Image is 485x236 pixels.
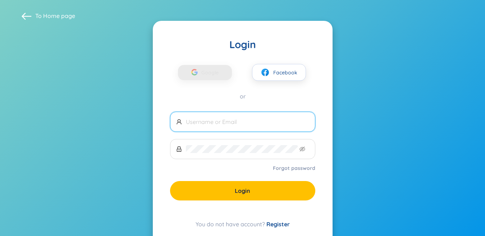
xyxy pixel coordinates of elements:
span: eye-invisible [299,146,305,152]
button: Login [170,181,315,200]
button: facebookFacebook [252,64,306,81]
div: or [170,92,315,100]
span: lock [176,146,182,152]
a: Home page [43,12,75,19]
div: Login [170,38,315,51]
input: Username or Email [186,118,309,126]
img: facebook [261,68,270,77]
a: Register [266,221,290,228]
a: Forgot password [273,165,315,172]
div: You do not have account? [170,220,315,228]
button: Google [178,65,232,80]
span: user [176,119,182,125]
span: Facebook [273,69,297,77]
span: Login [235,187,250,195]
span: Google [201,65,222,80]
span: To [35,12,75,20]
